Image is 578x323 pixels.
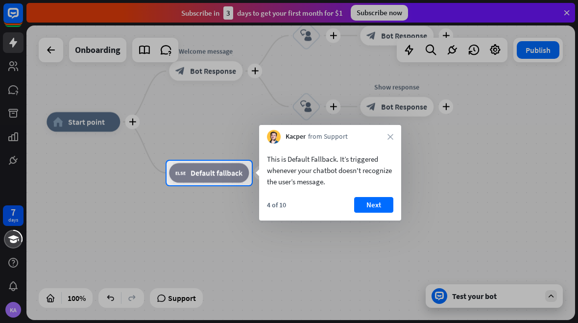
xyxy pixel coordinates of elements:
span: Default fallback [191,168,242,178]
span: from Support [308,132,348,142]
i: block_fallback [175,168,186,178]
span: Kacper [286,132,306,142]
button: Next [354,197,393,213]
div: This is Default Fallback. It’s triggered whenever your chatbot doesn't recognize the user’s message. [267,153,393,187]
div: 4 of 10 [267,200,286,209]
i: close [387,134,393,140]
